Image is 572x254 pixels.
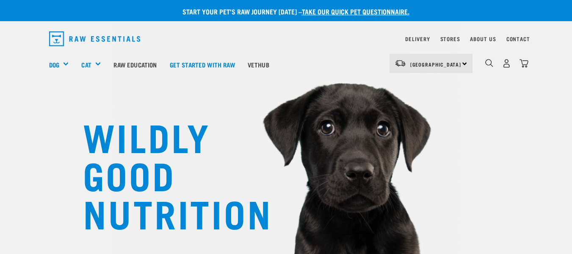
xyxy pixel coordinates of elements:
img: home-icon-1@2x.png [485,59,493,67]
a: Cat [81,60,91,70]
a: Delivery [405,37,430,40]
img: van-moving.png [395,59,406,67]
img: user.png [502,59,511,68]
h1: WILDLY GOOD NUTRITION [83,117,252,231]
img: home-icon@2x.png [519,59,528,68]
span: [GEOGRAPHIC_DATA] [410,63,461,66]
a: Vethub [241,47,276,81]
a: Raw Education [107,47,163,81]
a: take our quick pet questionnaire. [302,9,409,13]
a: Contact [506,37,530,40]
a: About Us [470,37,496,40]
a: Dog [49,60,59,70]
img: Raw Essentials Logo [49,31,141,46]
a: Get started with Raw [163,47,241,81]
nav: dropdown navigation [42,28,530,50]
a: Stores [440,37,460,40]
